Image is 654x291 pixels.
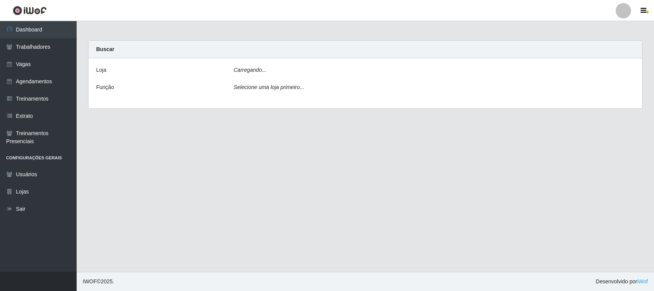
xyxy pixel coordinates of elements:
i: Selecione uma loja primeiro... [234,84,304,90]
img: CoreUI Logo [13,6,47,15]
span: Desenvolvido por [596,278,648,286]
strong: Buscar [96,46,114,52]
span: © 2025 . [83,278,114,286]
i: Carregando... [234,67,267,73]
label: Loja [96,66,106,74]
label: Função [96,83,114,91]
span: IWOF [83,278,97,284]
a: iWof [637,278,648,284]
